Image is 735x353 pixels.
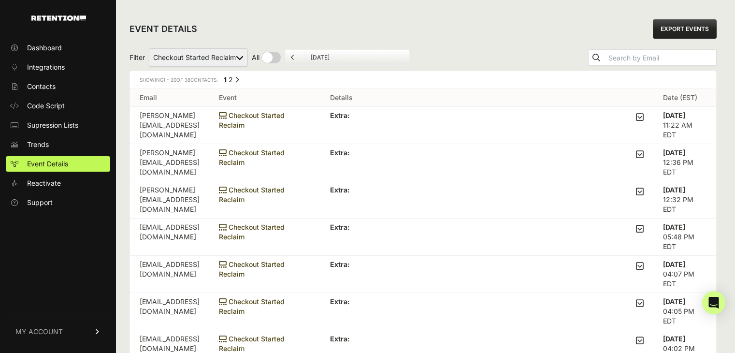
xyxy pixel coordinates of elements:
th: Email [130,89,209,107]
td: [PERSON_NAME][EMAIL_ADDRESS][DOMAIN_NAME] [130,181,209,219]
span: Trends [27,140,49,149]
img: Retention.com [31,15,86,21]
span: Contacts. [183,77,218,83]
span: Checkout Started Reclaim [219,297,285,315]
a: EXPORT EVENTS [653,19,717,39]
a: Event Details [6,156,110,172]
td: 12:36 PM EDT [653,144,716,181]
td: 12:32 PM EDT [653,181,716,219]
th: Event [209,89,320,107]
span: Code Script [27,101,65,111]
a: MY ACCOUNT [6,317,110,346]
span: Dashboard [27,43,62,53]
h2: EVENT DETAILS [130,22,197,36]
td: [PERSON_NAME][EMAIL_ADDRESS][DOMAIN_NAME] [130,144,209,181]
strong: Extra: [330,335,350,343]
span: Filter [130,53,145,62]
span: Supression Lists [27,120,78,130]
a: Integrations [6,59,110,75]
strong: [DATE] [663,297,685,306]
span: 38 [185,77,190,83]
strong: [DATE] [663,186,685,194]
span: Checkout Started Reclaim [219,223,285,241]
a: Support [6,195,110,210]
span: Reactivate [27,178,61,188]
span: Checkout Started Reclaim [219,186,285,204]
strong: Extra: [330,260,350,268]
td: [EMAIL_ADDRESS][DOMAIN_NAME] [130,293,209,330]
a: Reactivate [6,176,110,191]
td: [EMAIL_ADDRESS][DOMAIN_NAME] [130,256,209,293]
select: Filter [149,48,248,67]
a: Contacts [6,79,110,94]
td: 05:48 PM EDT [653,219,716,256]
td: 04:05 PM EDT [653,293,716,330]
td: [PERSON_NAME][EMAIL_ADDRESS][DOMAIN_NAME] [130,107,209,144]
span: Support [27,198,53,207]
strong: Extra: [330,111,350,119]
strong: Extra: [330,186,350,194]
a: Code Script [6,98,110,114]
span: Contacts [27,82,56,91]
span: Checkout Started Reclaim [219,260,285,278]
strong: [DATE] [663,111,685,119]
a: Trends [6,137,110,152]
em: Page 1 [224,75,227,84]
strong: Extra: [330,297,350,306]
span: MY ACCOUNT [15,327,63,337]
a: Dashboard [6,40,110,56]
div: Pagination [222,75,239,87]
td: [EMAIL_ADDRESS][DOMAIN_NAME] [130,219,209,256]
span: Integrations [27,62,65,72]
div: Open Intercom Messenger [702,291,725,314]
td: 11:22 AM EDT [653,107,716,144]
span: Checkout Started Reclaim [219,148,285,166]
th: Date (EST) [653,89,716,107]
strong: Extra: [330,148,350,157]
a: Page 2 [229,75,233,84]
strong: [DATE] [663,260,685,268]
span: Checkout Started Reclaim [219,111,285,129]
div: Showing of [140,75,218,85]
input: Search by Email [606,51,716,65]
span: Checkout Started Reclaim [219,335,285,353]
th: Details [320,89,653,107]
strong: [DATE] [663,148,685,157]
span: 1 - 20 [163,77,176,83]
strong: [DATE] [663,335,685,343]
span: Event Details [27,159,68,169]
strong: Extra: [330,223,350,231]
a: Supression Lists [6,118,110,133]
strong: [DATE] [663,223,685,231]
td: 04:07 PM EDT [653,256,716,293]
